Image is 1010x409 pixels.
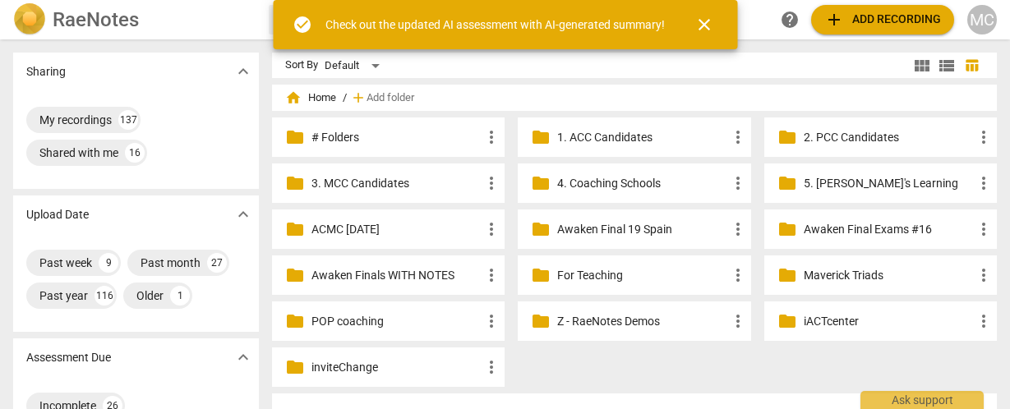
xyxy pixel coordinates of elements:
div: 137 [118,110,138,130]
span: Add recording [824,10,941,30]
span: view_list [937,56,957,76]
span: add [350,90,367,106]
span: folder [531,127,551,147]
p: 4. Coaching Schools [557,175,727,192]
div: Past month [141,255,201,271]
button: Table view [959,53,984,78]
span: more_vert [482,357,501,377]
span: folder [777,219,797,239]
span: folder [285,219,305,239]
a: LogoRaeNotes [13,3,256,36]
p: Maverick Triads [804,267,974,284]
p: inviteChange [311,359,482,376]
button: List view [934,53,959,78]
span: Home [285,90,336,106]
span: close [694,15,714,34]
button: Show more [231,202,256,227]
span: expand_more [233,204,253,224]
span: more_vert [974,219,994,239]
button: Show more [231,345,256,370]
button: Upload [811,5,954,34]
span: more_vert [482,265,501,285]
span: more_vert [728,219,748,239]
span: more_vert [728,173,748,193]
div: My recordings [39,112,112,128]
div: 16 [125,143,145,163]
span: add [824,10,844,30]
span: more_vert [728,311,748,331]
p: iACTcenter [804,313,974,330]
span: folder [777,127,797,147]
span: folder [285,265,305,285]
p: For Teaching [557,267,727,284]
a: Help [775,5,805,34]
span: more_vert [974,265,994,285]
span: more_vert [482,173,501,193]
p: Upload Date [26,206,89,223]
button: Tile view [910,53,934,78]
p: Z - RaeNotes Demos [557,313,727,330]
div: 1 [170,286,190,306]
button: Show more [231,59,256,84]
p: 1. ACC Candidates [557,129,727,146]
div: 27 [207,253,227,273]
div: Sort By [285,59,318,71]
span: expand_more [233,347,253,367]
span: more_vert [974,311,994,331]
div: Check out the updated AI assessment with AI-generated summary! [325,16,665,34]
p: POP coaching [311,313,482,330]
div: Past week [39,255,92,271]
span: / [343,92,347,104]
span: more_vert [482,311,501,331]
div: Older [136,287,164,304]
p: 2. PCC Candidates [804,129,974,146]
span: folder [285,357,305,377]
span: more_vert [974,173,994,193]
span: Add folder [367,92,414,104]
span: folder [285,311,305,331]
span: help [780,10,800,30]
span: view_module [912,56,932,76]
div: Default [325,53,385,79]
span: folder [777,173,797,193]
span: folder [777,265,797,285]
span: more_vert [728,265,748,285]
button: Close [685,5,724,44]
div: 116 [95,286,114,306]
span: home [285,90,302,106]
span: folder [531,311,551,331]
span: table_chart [964,57,980,73]
span: folder [285,173,305,193]
span: check_circle [293,15,312,34]
h2: RaeNotes [53,8,139,31]
span: more_vert [482,127,501,147]
p: ACMC June 2025 [311,221,482,238]
span: more_vert [728,127,748,147]
span: folder [777,311,797,331]
p: Awaken Finals WITH NOTES [311,267,482,284]
img: Logo [13,3,46,36]
p: Assessment Due [26,349,111,366]
div: Shared with me [39,145,118,161]
span: folder [285,127,305,147]
span: folder [531,219,551,239]
p: Sharing [26,63,66,80]
button: MC [967,5,997,34]
span: folder [531,265,551,285]
p: Awaken Final 19 Spain [557,221,727,238]
p: 3. MCC Candidates [311,175,482,192]
span: more_vert [482,219,501,239]
div: Ask support [860,391,984,409]
p: Awaken Final Exams #16 [804,221,974,238]
div: Past year [39,287,88,304]
div: 9 [99,253,118,273]
span: expand_more [233,62,253,81]
p: 5. Matthew's Learning [804,175,974,192]
span: more_vert [974,127,994,147]
p: # Folders [311,129,482,146]
span: folder [531,173,551,193]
